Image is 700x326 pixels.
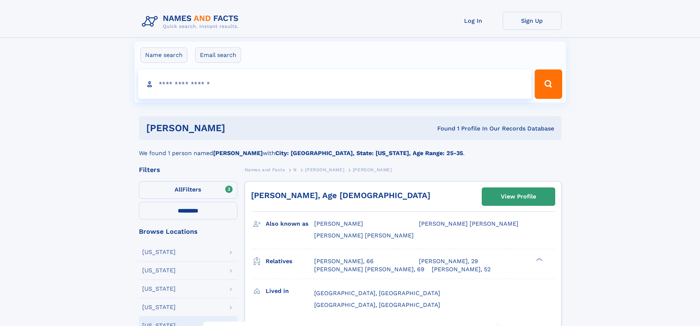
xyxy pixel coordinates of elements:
span: [GEOGRAPHIC_DATA], [GEOGRAPHIC_DATA] [314,301,440,308]
div: [US_STATE] [142,268,176,273]
div: Filters [139,166,237,173]
div: [US_STATE] [142,249,176,255]
button: Search Button [535,69,562,99]
input: search input [138,69,532,99]
a: Names and Facts [245,165,285,174]
span: [PERSON_NAME] [353,167,392,172]
label: Name search [140,47,187,63]
a: N [293,165,297,174]
span: [PERSON_NAME] [PERSON_NAME] [314,232,414,239]
img: Logo Names and Facts [139,12,245,32]
span: [PERSON_NAME] [PERSON_NAME] [419,220,518,227]
div: We found 1 person named with . [139,140,561,158]
div: Browse Locations [139,228,237,235]
a: View Profile [482,188,555,205]
div: Found 1 Profile In Our Records Database [331,125,554,133]
span: N [293,167,297,172]
h3: Relatives [266,255,314,268]
a: [PERSON_NAME], 66 [314,257,374,265]
a: [PERSON_NAME] [PERSON_NAME], 69 [314,265,424,273]
span: [GEOGRAPHIC_DATA], [GEOGRAPHIC_DATA] [314,290,440,297]
div: ❯ [534,257,543,262]
a: Sign Up [503,12,561,30]
a: [PERSON_NAME] [305,165,344,174]
b: City: [GEOGRAPHIC_DATA], State: [US_STATE], Age Range: 25-35 [275,150,463,157]
h3: Lived in [266,285,314,297]
span: [PERSON_NAME] [314,220,363,227]
a: [PERSON_NAME], 29 [419,257,478,265]
b: [PERSON_NAME] [213,150,263,157]
label: Email search [195,47,241,63]
div: [US_STATE] [142,286,176,292]
h1: [PERSON_NAME] [146,123,331,133]
label: Filters [139,181,237,199]
span: All [175,186,182,193]
a: Log In [444,12,503,30]
a: [PERSON_NAME], Age [DEMOGRAPHIC_DATA] [251,191,430,200]
a: [PERSON_NAME], 52 [432,265,491,273]
h3: Also known as [266,218,314,230]
span: [PERSON_NAME] [305,167,344,172]
div: View Profile [501,188,536,205]
div: [US_STATE] [142,304,176,310]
